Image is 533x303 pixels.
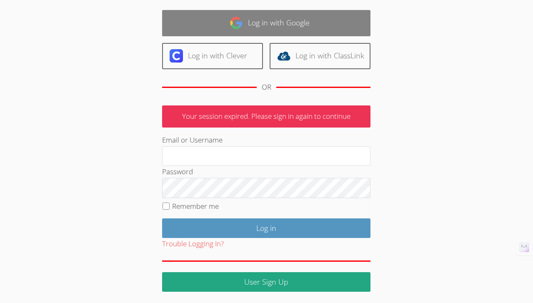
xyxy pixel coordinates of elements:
[172,201,219,211] label: Remember me
[162,135,223,145] label: Email or Username
[162,105,370,128] p: Your session expired. Please sign in again to continue
[162,167,193,176] label: Password
[162,272,370,292] a: User Sign Up
[162,238,224,250] button: Trouble Logging In?
[277,49,290,63] img: classlink-logo-d6bb404cc1216ec64c9a2012d9dc4662098be43eaf13dc465df04b49fa7ab582.svg
[162,10,370,36] a: Log in with Google
[270,43,370,69] a: Log in with ClassLink
[262,81,271,93] div: OR
[162,43,263,69] a: Log in with Clever
[170,49,183,63] img: clever-logo-6eab21bc6e7a338710f1a6ff85c0baf02591cd810cc4098c63d3a4b26e2feb20.svg
[230,16,243,30] img: google-logo-50288ca7cdecda66e5e0955fdab243c47b7ad437acaf1139b6f446037453330a.svg
[162,218,370,238] input: Log in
